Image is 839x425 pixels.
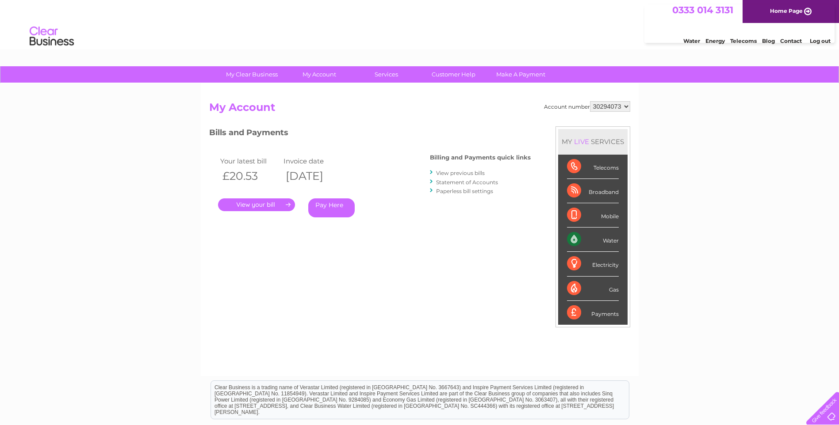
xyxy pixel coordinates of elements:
[544,101,630,112] div: Account number
[283,66,356,83] a: My Account
[211,5,629,43] div: Clear Business is a trading name of Verastar Limited (registered in [GEOGRAPHIC_DATA] No. 3667643...
[209,126,531,142] h3: Bills and Payments
[350,66,423,83] a: Services
[683,38,700,44] a: Water
[308,198,355,217] a: Pay Here
[567,179,619,203] div: Broadband
[29,23,74,50] img: logo.png
[281,167,345,185] th: [DATE]
[436,188,493,194] a: Paperless bill settings
[218,167,282,185] th: £20.53
[730,38,757,44] a: Telecoms
[567,277,619,301] div: Gas
[567,301,619,325] div: Payments
[484,66,557,83] a: Make A Payment
[567,155,619,179] div: Telecoms
[567,203,619,228] div: Mobile
[572,137,591,146] div: LIVE
[705,38,725,44] a: Energy
[215,66,288,83] a: My Clear Business
[567,228,619,252] div: Water
[281,155,345,167] td: Invoice date
[218,198,295,211] a: .
[558,129,628,154] div: MY SERVICES
[567,252,619,276] div: Electricity
[780,38,802,44] a: Contact
[762,38,775,44] a: Blog
[218,155,282,167] td: Your latest bill
[672,4,733,15] a: 0333 014 3131
[436,170,485,176] a: View previous bills
[209,101,630,118] h2: My Account
[810,38,831,44] a: Log out
[430,154,531,161] h4: Billing and Payments quick links
[417,66,490,83] a: Customer Help
[436,179,498,186] a: Statement of Accounts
